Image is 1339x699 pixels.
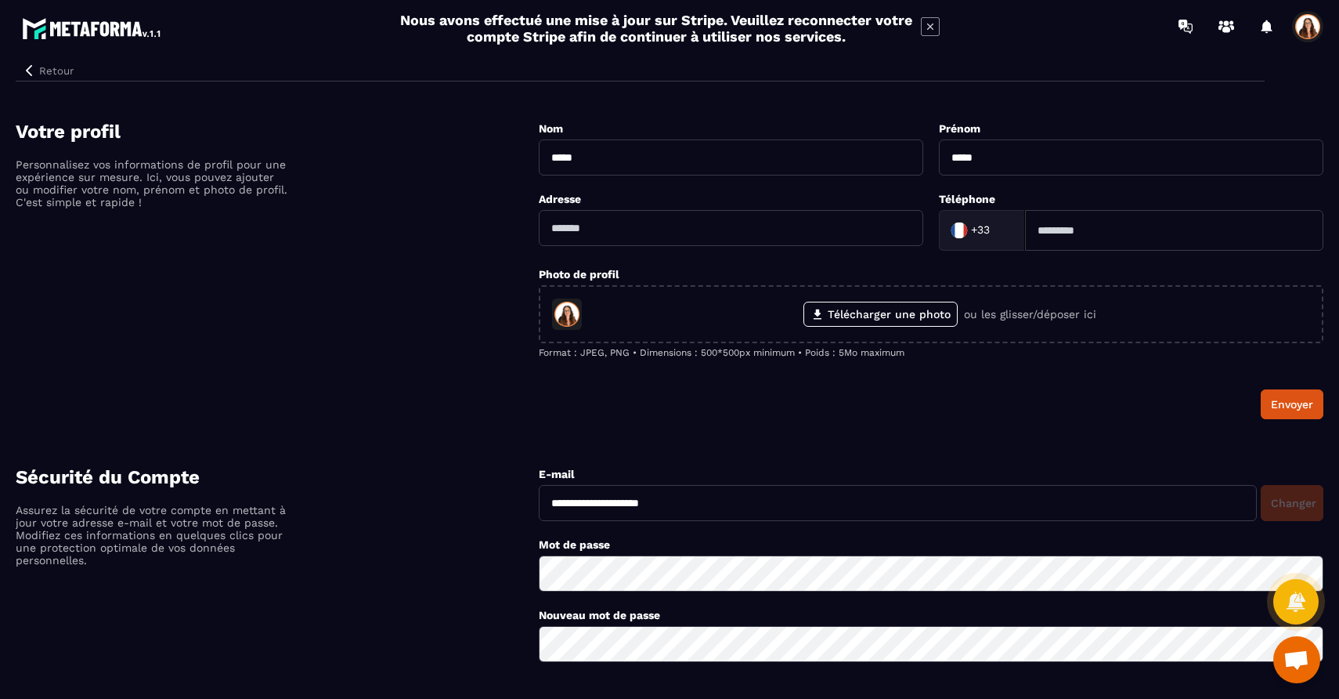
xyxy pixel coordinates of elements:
[539,347,1323,358] p: Format : JPEG, PNG • Dimensions : 500*500px minimum • Poids : 5Mo maximum
[944,215,975,246] img: Country Flag
[539,538,610,551] label: Mot de passe
[964,308,1096,321] p: ou les glisser/déposer ici
[939,193,995,205] label: Téléphone
[803,302,958,327] label: Télécharger une photo
[16,466,539,488] h4: Sécurité du Compte
[16,121,539,143] h4: Votre profil
[22,14,163,42] img: logo
[1273,636,1320,683] a: Ouvrir le chat
[16,60,80,81] button: Retour
[1261,389,1323,419] button: Envoyer
[993,219,1009,242] input: Search for option
[399,12,913,45] h2: Nous avons effectué une mise à jour sur Stripe. Veuillez reconnecter votre compte Stripe afin de ...
[16,158,290,208] p: Personnalisez vos informations de profil pour une expérience sur mesure. Ici, vous pouvez ajouter...
[971,223,990,238] span: +33
[539,193,581,205] label: Adresse
[939,122,980,135] label: Prénom
[539,122,563,135] label: Nom
[16,504,290,567] p: Assurez la sécurité de votre compte en mettant à jour votre adresse e-mail et votre mot de passe....
[539,609,660,621] label: Nouveau mot de passe
[539,268,619,281] label: Photo de profil
[539,468,575,480] label: E-mail
[939,210,1025,251] div: Search for option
